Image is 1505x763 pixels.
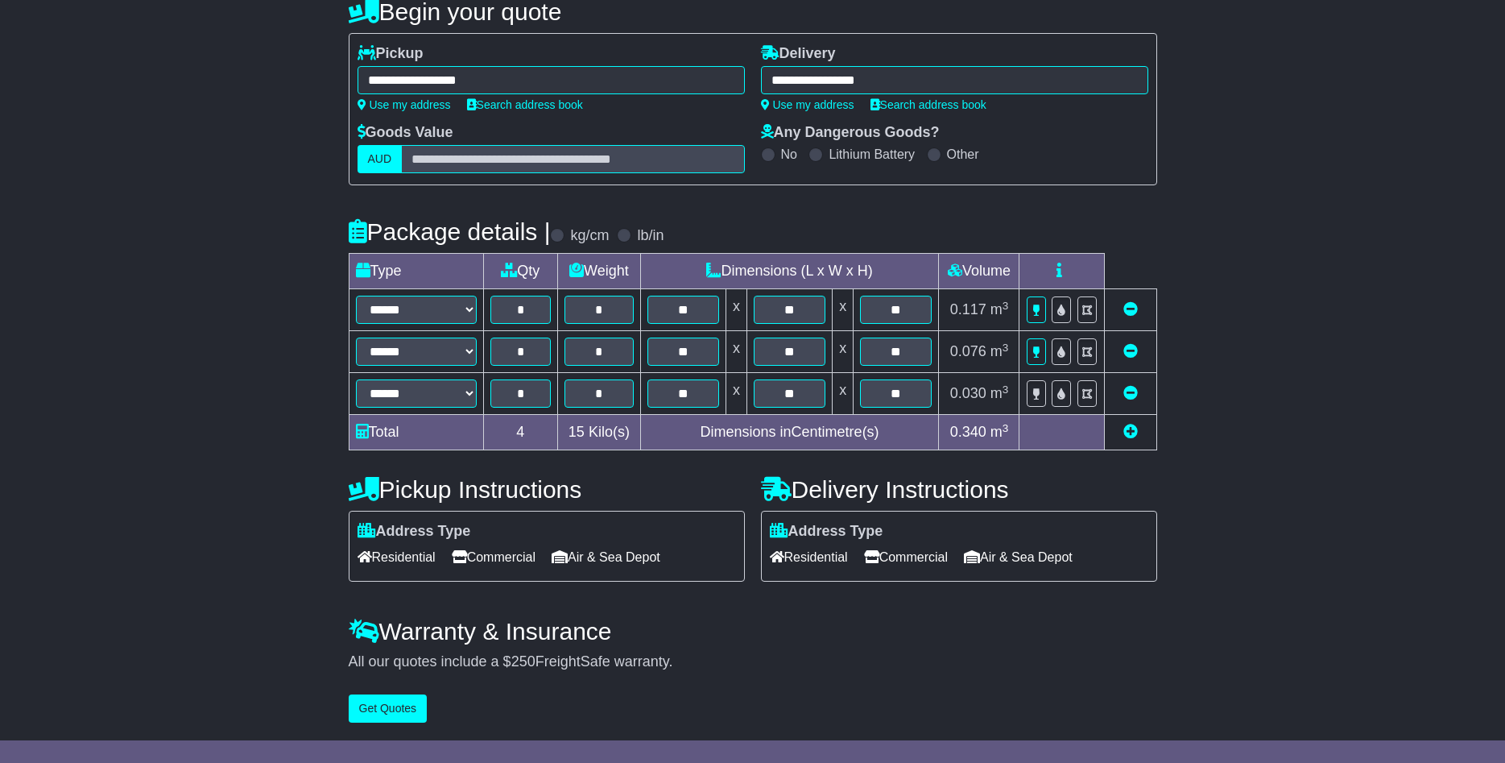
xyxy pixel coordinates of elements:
h4: Delivery Instructions [761,476,1157,503]
span: Commercial [452,545,535,570]
div: All our quotes include a $ FreightSafe warranty. [349,653,1157,671]
label: lb/in [637,227,664,245]
td: Dimensions in Centimetre(s) [640,415,939,450]
span: m [990,343,1009,359]
span: 0.340 [950,424,986,440]
label: Pickup [358,45,424,63]
a: Search address book [467,98,583,111]
h4: Warranty & Insurance [349,618,1157,645]
span: 250 [511,653,535,670]
span: 15 [569,424,585,440]
a: Remove this item [1123,385,1138,401]
td: Dimensions (L x W x H) [640,254,939,289]
label: No [781,147,797,162]
td: x [726,373,746,415]
td: Type [349,254,483,289]
td: Weight [558,254,641,289]
span: Air & Sea Depot [964,545,1073,570]
h4: Package details | [349,218,551,245]
td: x [833,289,854,331]
td: x [833,331,854,373]
td: x [726,331,746,373]
sup: 3 [1003,300,1009,312]
label: Any Dangerous Goods? [761,124,940,142]
td: x [726,289,746,331]
span: 0.076 [950,343,986,359]
label: Address Type [770,523,883,541]
label: AUD [358,145,403,173]
td: Kilo(s) [558,415,641,450]
td: Qty [483,254,558,289]
h4: Pickup Instructions [349,476,745,503]
a: Remove this item [1123,301,1138,317]
span: 0.117 [950,301,986,317]
span: Residential [770,545,848,570]
span: m [990,385,1009,401]
label: kg/cm [570,227,609,245]
label: Goods Value [358,124,453,142]
label: Lithium Battery [829,147,915,162]
label: Delivery [761,45,836,63]
label: Other [947,147,979,162]
button: Get Quotes [349,695,428,723]
span: m [990,301,1009,317]
span: Residential [358,545,436,570]
a: Search address book [870,98,986,111]
span: 0.030 [950,385,986,401]
a: Use my address [358,98,451,111]
td: Total [349,415,483,450]
sup: 3 [1003,342,1009,354]
label: Address Type [358,523,471,541]
td: 4 [483,415,558,450]
span: Commercial [864,545,948,570]
td: x [833,373,854,415]
a: Use my address [761,98,854,111]
sup: 3 [1003,422,1009,434]
span: m [990,424,1009,440]
td: Volume [939,254,1019,289]
a: Add new item [1123,424,1138,440]
sup: 3 [1003,384,1009,396]
a: Remove this item [1123,343,1138,359]
span: Air & Sea Depot [552,545,660,570]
